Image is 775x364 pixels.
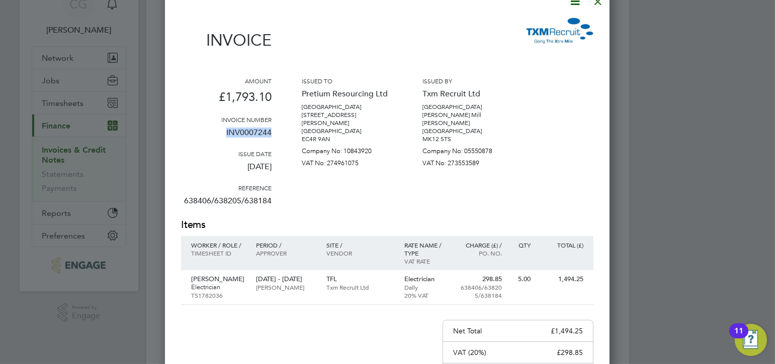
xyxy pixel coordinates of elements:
[256,249,316,257] p: Approver
[181,218,593,232] h2: Items
[326,275,395,283] p: TFL
[458,241,502,249] p: Charge (£) /
[422,143,513,155] p: Company No: 05550878
[326,249,395,257] p: Vendor
[181,184,272,192] h3: Reference
[405,291,449,299] p: 20% VAT
[734,331,743,344] div: 11
[302,111,392,127] p: [STREET_ADDRESS][PERSON_NAME]
[256,241,316,249] p: Period /
[191,249,246,257] p: Timesheet ID
[191,291,246,299] p: TS1782036
[256,275,316,283] p: [DATE] - [DATE]
[422,111,513,119] p: [PERSON_NAME] Mill
[181,85,272,115] p: £1,793.10
[181,192,272,218] p: 638406/638205/638184
[181,158,272,184] p: [DATE]
[191,275,246,283] p: [PERSON_NAME]
[181,115,272,124] h3: Invoice number
[191,241,246,249] p: Worker / Role /
[527,16,593,46] img: txmrecruit-logo-remittance.png
[181,77,272,85] h3: Amount
[422,155,513,167] p: VAT No: 273553589
[422,77,513,85] h3: Issued by
[422,135,513,143] p: MK12 5TS
[453,326,482,335] p: Net Total
[191,283,246,291] p: Electrician
[405,283,449,291] p: Daily
[551,326,583,335] p: £1,494.25
[557,348,583,357] p: £298.85
[458,283,502,299] p: 638406/638205/638184
[181,150,272,158] h3: Issue date
[458,275,502,283] p: 298.85
[422,119,513,135] p: [PERSON_NAME][GEOGRAPHIC_DATA]
[541,241,583,249] p: Total (£)
[326,283,395,291] p: Txm Recruit Ltd
[302,103,392,111] p: [GEOGRAPHIC_DATA]
[326,241,395,249] p: Site /
[302,77,392,85] h3: Issued to
[405,275,449,283] p: Electrician
[302,85,392,103] p: Pretium Resourcing Ltd
[422,103,513,111] p: [GEOGRAPHIC_DATA]
[181,31,272,50] h1: Invoice
[735,324,767,356] button: Open Resource Center, 11 new notifications
[302,127,392,135] p: [GEOGRAPHIC_DATA]
[405,257,449,265] p: VAT rate
[512,275,531,283] p: 5.00
[302,143,392,155] p: Company No: 10843920
[458,249,502,257] p: Po. No.
[181,124,272,150] p: INV0007244
[405,241,449,257] p: Rate name / type
[453,348,486,357] p: VAT (20%)
[256,283,316,291] p: [PERSON_NAME]
[422,85,513,103] p: Txm Recruit Ltd
[302,135,392,143] p: EC4R 9AN
[302,155,392,167] p: VAT No: 274961075
[512,241,531,249] p: QTY
[541,275,583,283] p: 1,494.25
